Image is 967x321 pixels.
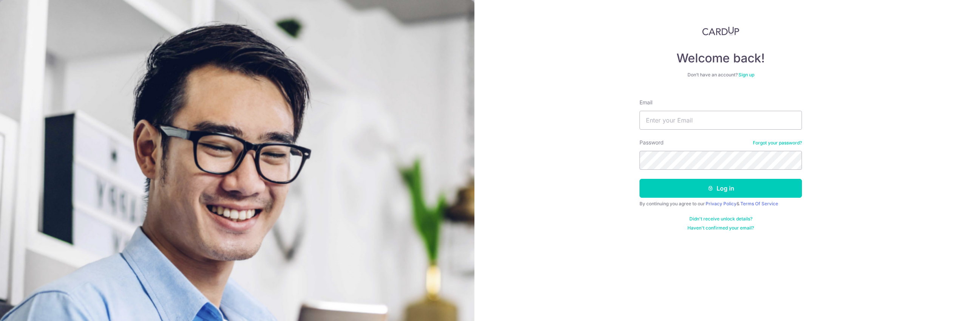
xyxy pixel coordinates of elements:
h4: Welcome back! [640,51,802,66]
a: Terms Of Service [740,201,778,206]
a: Sign up [738,72,754,78]
input: Enter your Email [640,111,802,130]
a: Privacy Policy [706,201,737,206]
a: Didn't receive unlock details? [689,216,752,222]
label: Email [640,99,652,106]
a: Forgot your password? [753,140,802,146]
img: CardUp Logo [702,26,739,36]
div: By continuing you agree to our & [640,201,802,207]
div: Don’t have an account? [640,72,802,78]
button: Log in [640,179,802,198]
a: Haven't confirmed your email? [687,225,754,231]
label: Password [640,139,664,146]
